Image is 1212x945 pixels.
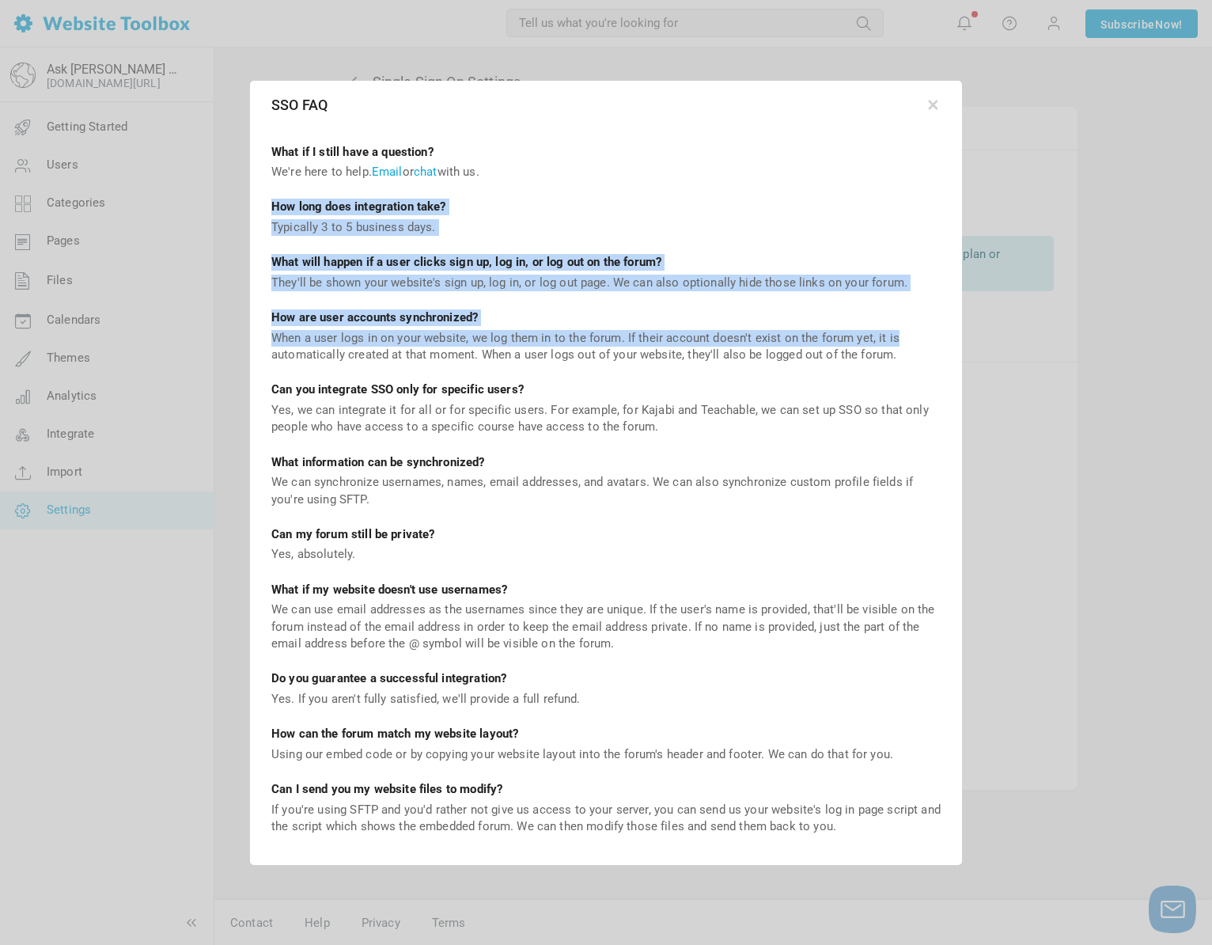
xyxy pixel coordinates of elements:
[271,781,941,798] div: Can I send you my website files to modify?
[271,582,941,598] div: What if my website doesn't use usernames?
[271,474,941,508] div: We can synchronize usernames, names, email addresses, and avatars. We can also synchronize custom...
[372,165,403,179] a: Email
[271,381,941,398] div: Can you integrate SSO only for specific users?
[271,526,941,543] div: Can my forum still be private?
[271,199,941,215] div: How long does integration take?
[271,602,941,652] div: We can use email addresses as the usernames since they are unique. If the user's name is provided...
[271,275,941,291] div: They'll be shown your website's sign up, log in, or log out page. We can also optionally hide tho...
[271,454,941,471] div: What information can be synchronized?
[271,164,941,180] div: We're here to help. or with us.
[271,746,941,763] div: Using our embed code or by copying your website layout into the forum's header and footer. We can...
[271,219,941,236] div: Typically 3 to 5 business days.
[271,94,873,116] span: SSO FAQ
[271,402,941,436] div: Yes, we can integrate it for all or for specific users. For example, for Kajabi and Teachable, we...
[271,330,941,364] div: When a user logs in on your website, we log them in to the forum. If their account doesn't exist ...
[271,546,941,563] div: Yes, absolutely.
[271,254,941,271] div: What will happen if a user clicks sign up, log in, or log out on the forum?
[271,309,941,326] div: How are user accounts synchronized?
[414,165,437,179] a: chat
[271,691,941,708] div: Yes. If you aren't fully satisfied, we'll provide a full refund.
[271,726,941,742] div: How can the forum match my website layout?
[271,802,941,836] div: If you're using SFTP and you'd rather not give us access to your server, you can send us your web...
[271,670,941,687] div: Do you guarantee a successful integration?
[271,144,941,161] div: What if I still have a question?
